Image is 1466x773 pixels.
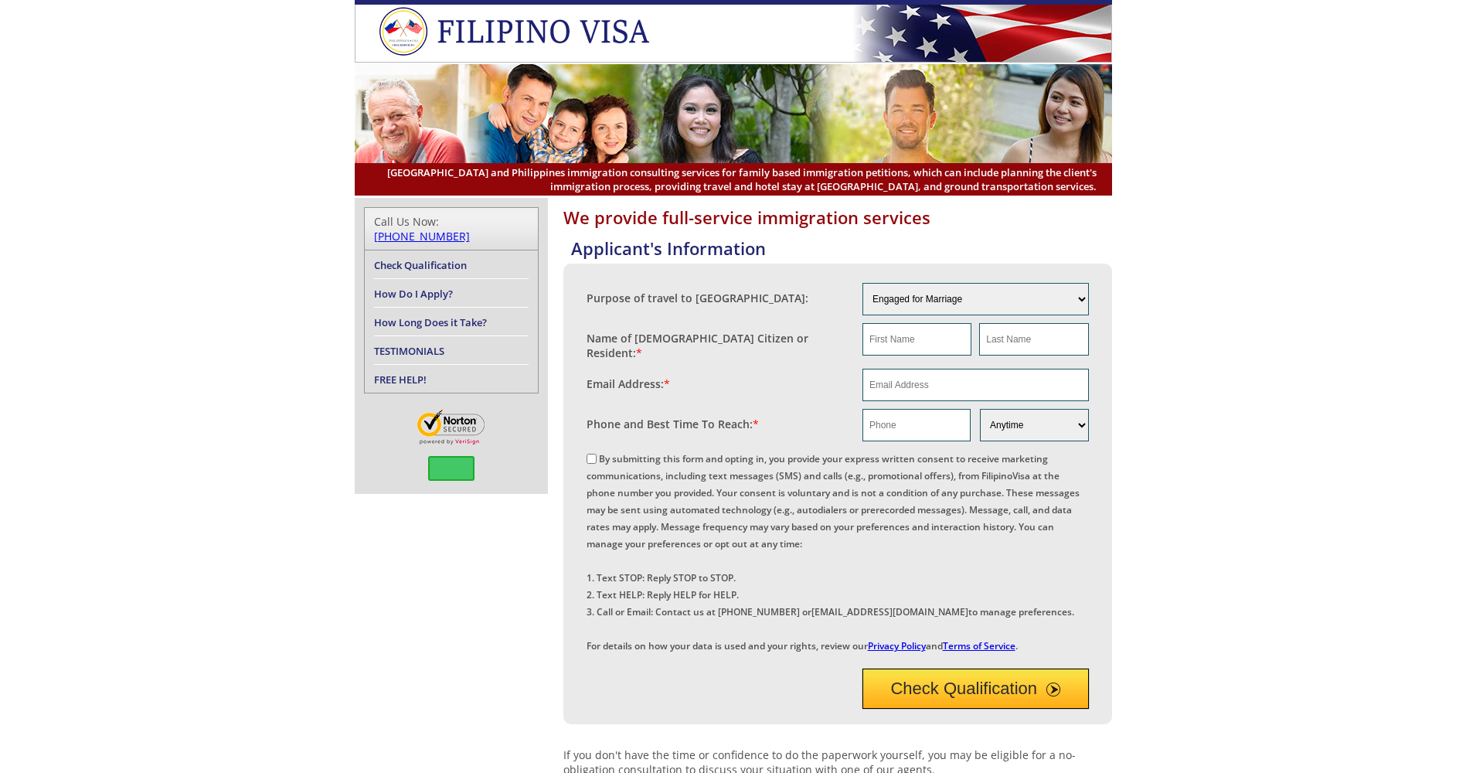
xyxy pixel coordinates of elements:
[374,258,467,272] a: Check Qualification
[587,417,759,431] label: Phone and Best Time To Reach:
[370,165,1097,193] span: [GEOGRAPHIC_DATA] and Philippines immigration consulting services for family based immigration pe...
[862,323,971,356] input: First Name
[374,344,444,358] a: TESTIMONIALS
[587,452,1080,652] label: By submitting this form and opting in, you provide your express written consent to receive market...
[374,214,529,243] div: Call Us Now:
[374,373,427,386] a: FREE HELP!
[587,376,670,391] label: Email Address:
[587,454,597,464] input: By submitting this form and opting in, you provide your express written consent to receive market...
[374,287,453,301] a: How Do I Apply?
[862,409,971,441] input: Phone
[374,315,487,329] a: How Long Does it Take?
[374,229,470,243] a: [PHONE_NUMBER]
[571,237,1112,260] h4: Applicant's Information
[979,323,1088,356] input: Last Name
[868,639,926,652] a: Privacy Policy
[587,291,808,305] label: Purpose of travel to [GEOGRAPHIC_DATA]:
[587,331,848,360] label: Name of [DEMOGRAPHIC_DATA] Citizen or Resident:
[563,206,1112,229] h1: We provide full-service immigration services
[862,669,1089,709] button: Check Qualification
[980,409,1088,441] select: Phone and Best Reach Time are required.
[862,369,1089,401] input: Email Address
[943,639,1015,652] a: Terms of Service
